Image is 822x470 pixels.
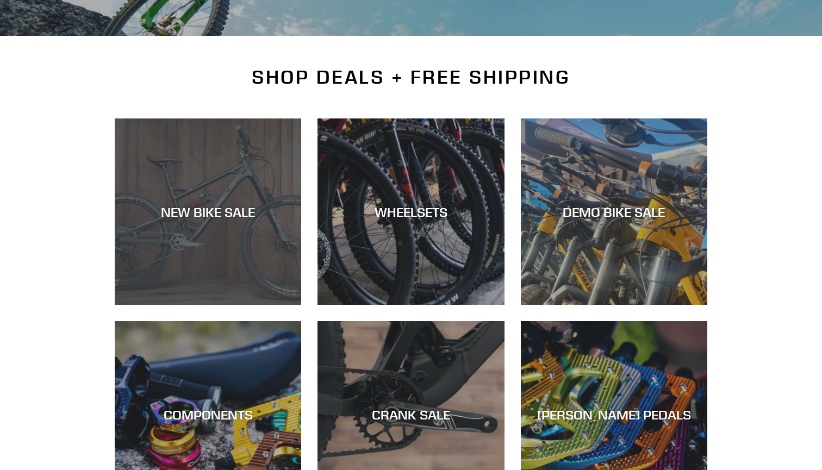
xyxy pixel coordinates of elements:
div: COMPONENTS [115,407,301,423]
a: DEMO BIKE SALE [521,118,707,305]
div: [PERSON_NAME] PEDALS [521,407,707,423]
a: NEW BIKE SALE [115,118,301,305]
div: NEW BIKE SALE [115,204,301,220]
a: WHEELSETS [317,118,504,305]
div: DEMO BIKE SALE [521,204,707,220]
div: CRANK SALE [317,407,504,423]
h2: SHOP DEALS + FREE SHIPPING [115,66,707,89]
div: WHEELSETS [317,204,504,220]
